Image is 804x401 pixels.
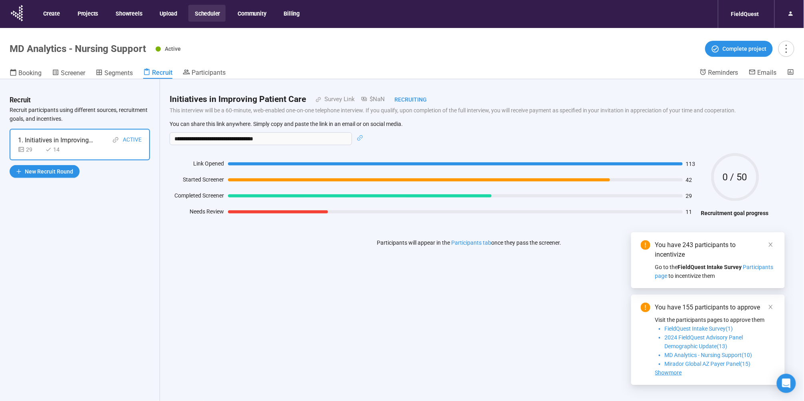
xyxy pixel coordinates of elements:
[686,209,697,215] span: 11
[678,264,742,270] strong: FieldQuest Intake Survey
[705,41,773,57] button: Complete project
[711,172,759,182] span: 0 / 50
[165,46,181,52] span: Active
[377,238,562,247] p: Participants will appear in the once they pass the screener.
[701,209,769,217] h4: Recruitment goal progress
[96,68,133,79] a: Segments
[25,167,73,176] span: New Recruit Round
[71,5,104,22] button: Projects
[655,369,682,376] span: Showmore
[170,93,306,106] h2: Initiatives in Improving Patient Care
[641,240,650,250] span: exclamation-circle
[758,69,777,76] span: Emails
[385,95,427,104] div: Recruiting
[109,5,148,22] button: Showreels
[726,6,764,22] div: FieldQuest
[231,5,272,22] button: Community
[170,159,224,171] div: Link Opened
[18,145,42,154] div: 29
[778,41,794,57] button: more
[777,374,796,393] div: Open Intercom Messenger
[278,5,306,22] button: Billing
[700,68,738,78] a: Reminders
[37,5,66,22] button: Create
[641,303,650,312] span: exclamation-circle
[183,68,226,78] a: Participants
[655,240,775,259] div: You have 243 participants to incentivize
[170,207,224,219] div: Needs Review
[10,43,146,54] h1: MD Analytics - Nursing Support
[10,106,150,123] p: Recruit participants using different sources, recruitment goals, and incentives.
[665,334,743,349] span: 2024 FieldQuest Advisory Panel Demographic Update(13)
[188,5,226,22] button: Scheduler
[104,69,133,77] span: Segments
[16,169,22,174] span: plus
[170,175,224,187] div: Started Screener
[686,177,697,183] span: 42
[355,95,385,104] div: $NaN
[143,68,172,79] a: Recruit
[768,304,774,310] span: close
[665,352,752,358] span: MD Analytics - Nursing Support(10)
[10,165,80,178] button: plusNew Recruit Round
[781,43,792,54] span: more
[45,145,69,154] div: 14
[768,242,774,247] span: close
[123,135,142,145] div: Active
[655,263,775,280] div: Go to the to incentivize them
[61,69,85,77] span: Screener
[686,193,697,199] span: 29
[18,69,42,77] span: Booking
[749,68,777,78] a: Emails
[665,361,751,367] span: Mirador Global AZ Payer Panel(15)
[306,97,321,102] span: link
[452,239,492,246] a: Participants tab
[152,69,172,76] span: Recruit
[192,69,226,76] span: Participants
[153,5,183,22] button: Upload
[357,135,363,141] span: link
[665,325,733,332] span: FieldQuest Intake Survey(1)
[321,95,355,104] div: Survey Link
[170,191,224,203] div: Completed Screener
[655,303,775,312] div: You have 155 participants to approve
[10,68,42,79] a: Booking
[170,120,769,128] p: You can share this link anywhere. Simply copy and paste the link in an email or on social media.
[723,44,767,53] span: Complete project
[708,69,738,76] span: Reminders
[112,137,119,143] span: link
[52,68,85,79] a: Screener
[10,95,31,106] h3: Recruit
[686,161,697,167] span: 113
[655,315,775,324] p: Visit the participants pages to approve them
[170,106,769,115] p: This interview will be a 60-minute, web-enabled one-on-one telephone interview. If you qualify, u...
[18,135,94,145] div: 1. Initiatives in Improving Patient Care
